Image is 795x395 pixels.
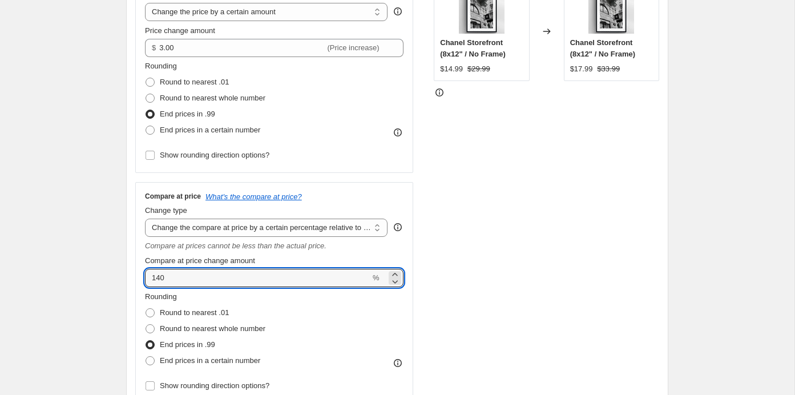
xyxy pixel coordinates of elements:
span: Show rounding direction options? [160,381,269,390]
input: 20 [145,269,370,287]
span: Show rounding direction options? [160,151,269,159]
span: Round to nearest whole number [160,94,265,102]
span: Compare at price change amount [145,256,255,265]
button: What's the compare at price? [205,192,302,201]
span: End prices in a certain number [160,126,260,134]
span: End prices in .99 [160,110,215,118]
span: Rounding [145,62,177,70]
span: Price change amount [145,26,215,35]
span: Chanel Storefront (8x12" / No Frame) [440,38,506,58]
div: $14.99 [440,63,463,75]
strike: $29.99 [467,63,490,75]
span: Chanel Storefront (8x12" / No Frame) [570,38,636,58]
div: $17.99 [570,63,593,75]
h3: Compare at price [145,192,201,201]
div: help [392,6,403,17]
span: Change type [145,206,187,215]
span: Round to nearest .01 [160,308,229,317]
span: Rounding [145,292,177,301]
input: -10.00 [159,39,325,57]
span: End prices in a certain number [160,356,260,365]
i: Compare at prices cannot be less than the actual price. [145,241,326,250]
span: (Price increase) [328,43,380,52]
span: Round to nearest whole number [160,324,265,333]
span: $ [152,43,156,52]
span: End prices in .99 [160,340,215,349]
span: Round to nearest .01 [160,78,229,86]
div: help [392,221,403,233]
strike: $33.99 [597,63,620,75]
span: % [373,273,380,282]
